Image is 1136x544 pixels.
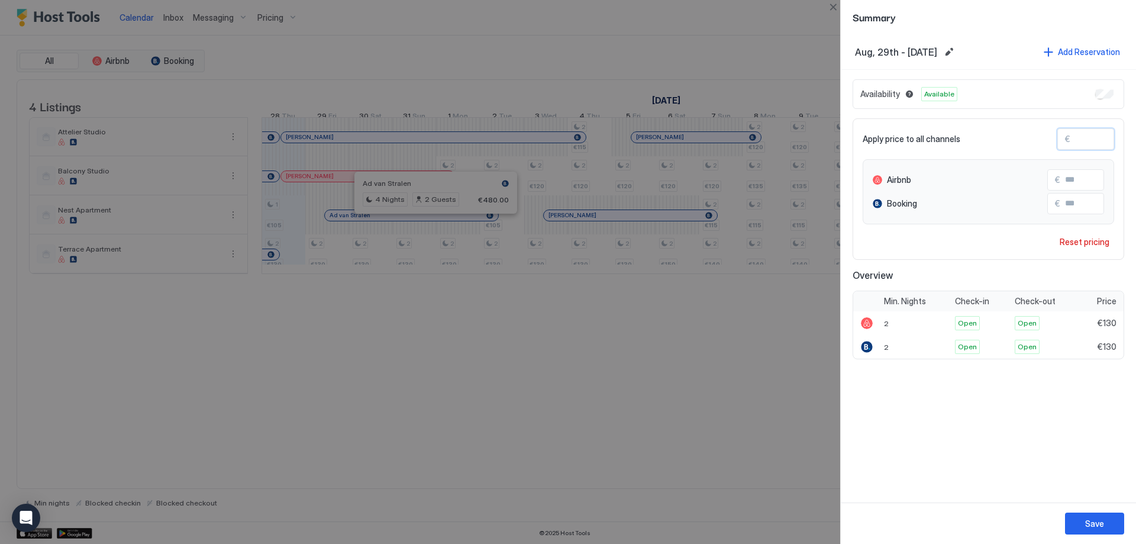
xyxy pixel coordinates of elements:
span: 2 [884,343,889,352]
span: € [1065,134,1070,144]
span: Summary [853,9,1124,24]
span: Open [958,318,977,329]
span: Check-in [955,296,989,307]
button: Add Reservation [1042,44,1122,60]
div: Open Intercom Messenger [12,504,40,532]
span: Open [1018,318,1037,329]
span: Availability [860,89,900,99]
span: Open [1018,342,1037,352]
button: Save [1065,513,1124,535]
span: Apply price to all channels [863,134,960,144]
div: Reset pricing [1060,236,1109,248]
span: € [1055,198,1060,209]
span: € [1055,175,1060,185]
span: Price [1097,296,1116,307]
span: €130 [1098,342,1116,352]
button: Blocked dates override all pricing rules and remain unavailable until manually unblocked [902,87,916,101]
span: Available [924,89,954,99]
span: 2 [884,319,889,328]
span: Booking [887,198,917,209]
div: Add Reservation [1058,46,1120,58]
span: Open [958,342,977,352]
span: Overview [853,269,1124,281]
span: €130 [1098,318,1116,329]
span: Airbnb [887,175,911,185]
button: Edit date range [942,45,956,59]
div: Save [1085,517,1104,530]
span: Min. Nights [884,296,926,307]
span: Aug, 29th - [DATE] [855,46,937,58]
button: Reset pricing [1055,234,1114,250]
span: Check-out [1015,296,1056,307]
